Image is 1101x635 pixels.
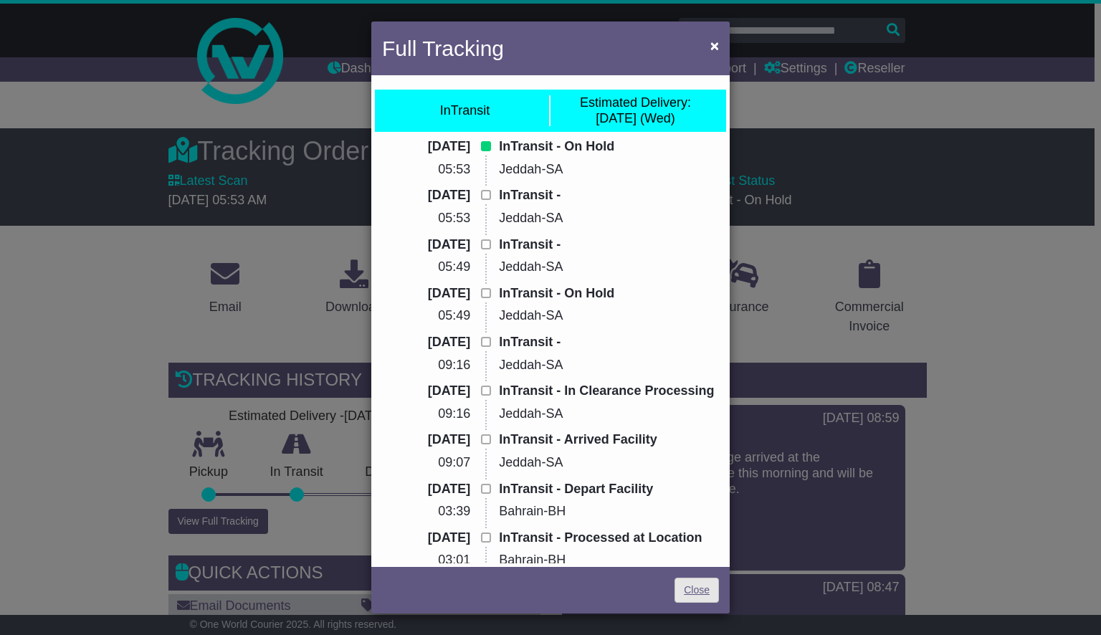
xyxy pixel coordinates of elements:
p: InTransit - On Hold [499,286,719,302]
p: Jeddah-SA [499,259,719,275]
p: InTransit - Processed at Location [499,530,719,546]
p: [DATE] [382,335,470,350]
p: [DATE] [382,530,470,546]
p: [DATE] [382,383,470,399]
div: [DATE] (Wed) [580,95,691,126]
span: Estimated Delivery: [580,95,691,110]
p: [DATE] [382,482,470,497]
p: 05:49 [382,259,470,275]
a: Close [675,578,719,603]
span: × [710,37,719,54]
p: 09:16 [382,358,470,373]
p: InTransit - Depart Facility [499,482,719,497]
p: [DATE] [382,237,470,253]
p: Jeddah-SA [499,211,719,226]
p: [DATE] [382,139,470,155]
p: InTransit - Arrived Facility [499,432,719,448]
p: Jeddah-SA [499,308,719,324]
p: Bahrain-BH [499,504,719,520]
p: Jeddah-SA [499,455,719,471]
p: Bahrain-BH [499,553,719,568]
p: InTransit - [499,237,719,253]
div: InTransit [440,103,490,119]
p: 09:07 [382,455,470,471]
p: [DATE] [382,286,470,302]
p: 05:53 [382,211,470,226]
p: Jeddah-SA [499,358,719,373]
p: InTransit - [499,188,719,204]
h4: Full Tracking [382,32,504,65]
p: InTransit - On Hold [499,139,719,155]
p: 05:53 [382,162,470,178]
p: [DATE] [382,432,470,448]
p: 03:01 [382,553,470,568]
p: [DATE] [382,188,470,204]
p: Jeddah-SA [499,162,719,178]
p: 09:16 [382,406,470,422]
p: Jeddah-SA [499,406,719,422]
p: 03:39 [382,504,470,520]
p: 05:49 [382,308,470,324]
p: InTransit - In Clearance Processing [499,383,719,399]
button: Close [703,31,726,60]
p: InTransit - [499,335,719,350]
